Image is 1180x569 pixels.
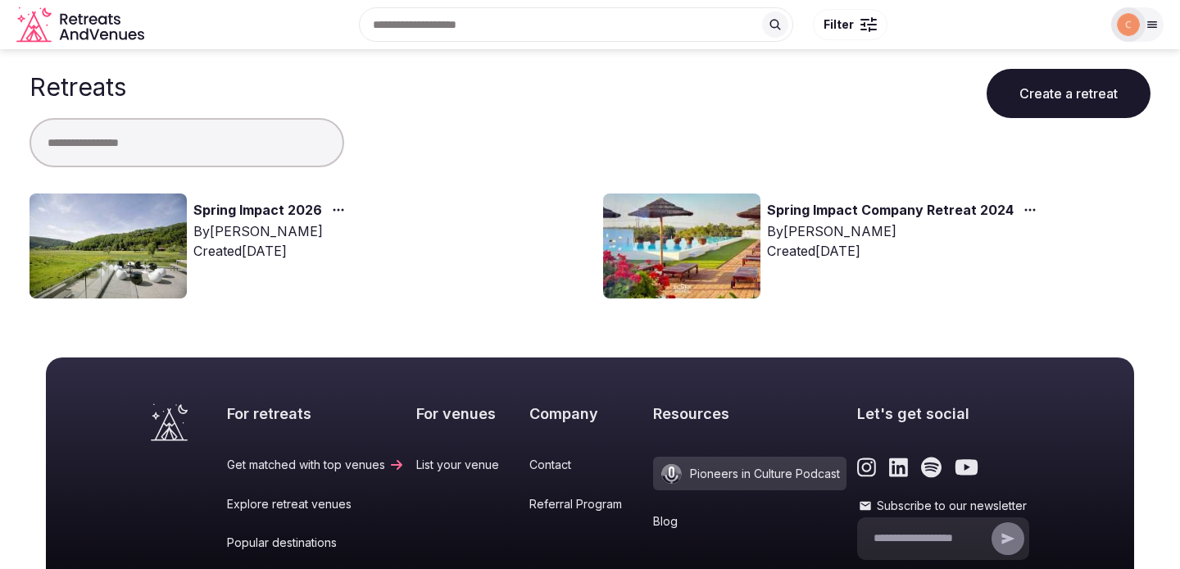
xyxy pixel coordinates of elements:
[416,457,519,473] a: List your venue
[767,221,1043,241] div: By [PERSON_NAME]
[151,403,188,441] a: Visit the homepage
[29,193,187,298] img: Top retreat image for the retreat: Spring Impact 2026
[16,7,147,43] svg: Retreats and Venues company logo
[193,221,352,241] div: By [PERSON_NAME]
[16,7,147,43] a: Visit the homepage
[1117,13,1140,36] img: corrina
[193,200,322,221] a: Spring Impact 2026
[857,457,876,478] a: Link to the retreats and venues Instagram page
[193,241,352,261] div: Created [DATE]
[529,457,642,473] a: Contact
[653,457,846,490] a: Pioneers in Culture Podcast
[767,241,1043,261] div: Created [DATE]
[29,72,126,102] h1: Retreats
[824,16,854,33] span: Filter
[857,498,1029,514] label: Subscribe to our newsletter
[857,403,1029,424] h2: Let's get social
[529,496,642,512] a: Referral Program
[227,496,405,512] a: Explore retreat venues
[921,457,942,478] a: Link to the retreats and venues Spotify page
[955,457,978,478] a: Link to the retreats and venues Youtube page
[889,457,908,478] a: Link to the retreats and venues LinkedIn page
[987,69,1150,118] button: Create a retreat
[416,403,519,424] h2: For venues
[653,403,846,424] h2: Resources
[227,457,405,473] a: Get matched with top venues
[227,535,405,551] a: Popular destinations
[767,200,1014,221] a: Spring Impact Company Retreat 2024
[227,403,405,424] h2: For retreats
[603,193,760,298] img: Top retreat image for the retreat: Spring Impact Company Retreat 2024
[653,513,846,530] a: Blog
[813,9,887,40] button: Filter
[529,403,642,424] h2: Company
